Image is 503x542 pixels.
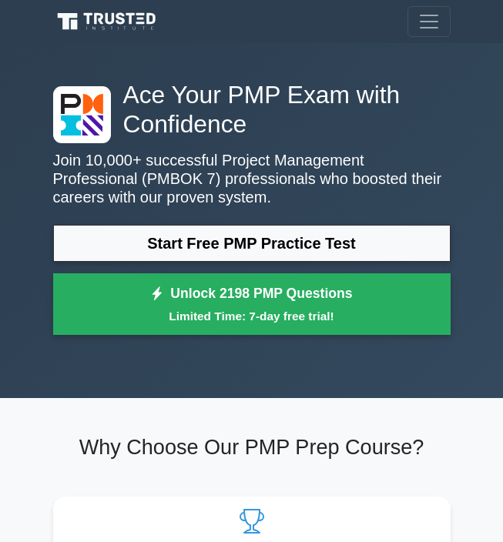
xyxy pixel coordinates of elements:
button: Toggle navigation [407,6,451,37]
a: Unlock 2198 PMP QuestionsLimited Time: 7-day free trial! [53,273,451,335]
a: Start Free PMP Practice Test [53,225,451,262]
h1: Ace Your PMP Exam with Confidence [53,80,451,139]
h2: Why Choose Our PMP Prep Course? [53,435,451,460]
p: Join 10,000+ successful Project Management Professional (PMBOK 7) professionals who boosted their... [53,151,451,206]
small: Limited Time: 7-day free trial! [72,307,431,325]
